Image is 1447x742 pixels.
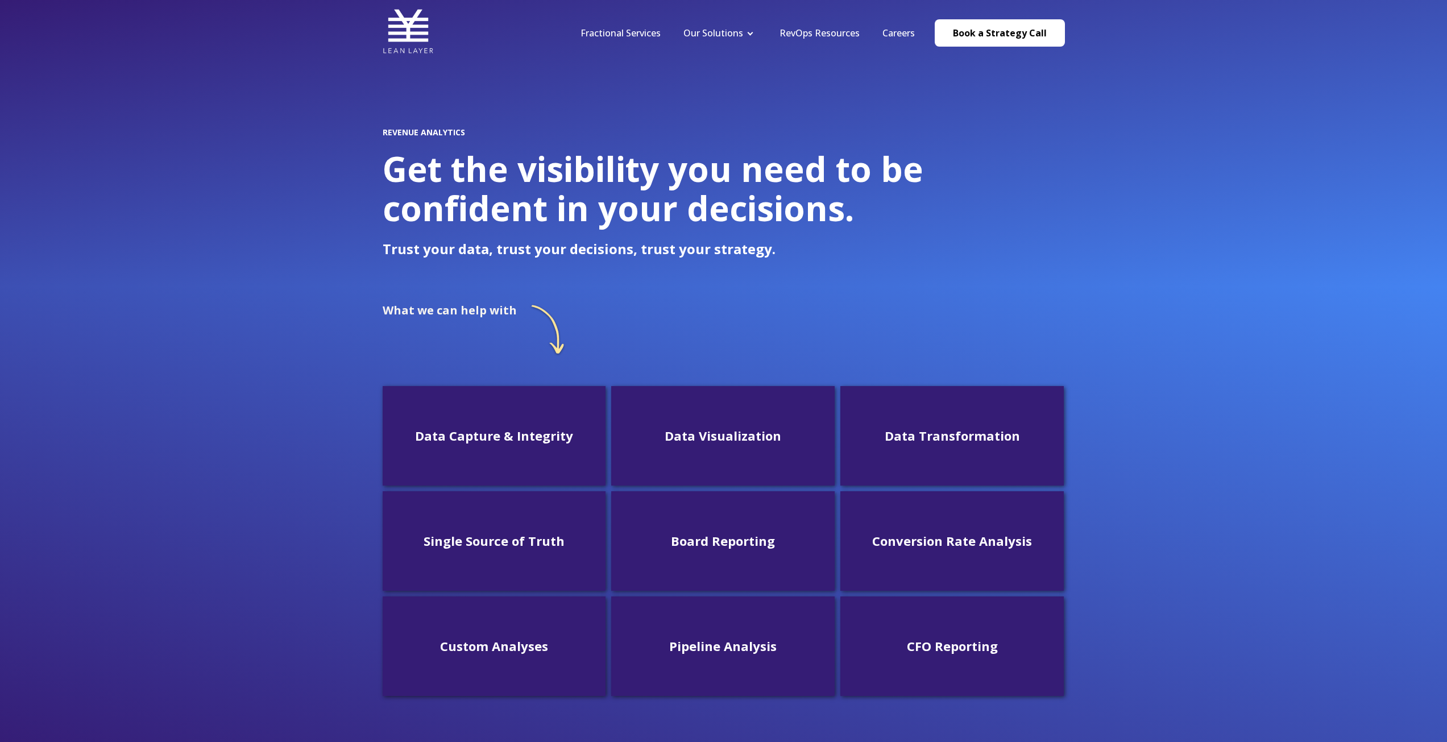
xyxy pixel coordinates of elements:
a: Careers [882,27,915,39]
h3: Data Transformation [849,427,1055,445]
a: Our Solutions [683,27,743,39]
h3: Board Reporting [620,532,826,550]
h3: CFO Reporting [849,637,1055,655]
h3: Single Source of Truth [392,532,597,550]
h2: REVENUE ANALYTICS [383,128,1065,137]
a: Book a Strategy Call [935,19,1065,47]
h3: Data Visualization [620,427,826,445]
img: Lean Layer Logo [383,6,434,57]
h3: Conversion Rate Analysis [849,532,1055,550]
h2: What we can help with [383,304,517,317]
a: RevOps Resources [780,27,860,39]
h3: Data Capture & Integrity [392,427,597,445]
div: Navigation Menu [569,27,926,39]
h1: Get the visibility you need to be confident in your decisions. [383,150,1065,228]
h3: Custom Analyses [392,637,597,655]
a: Fractional Services [581,27,661,39]
p: Trust your data, trust your decisions, trust your strategy. [383,241,1065,257]
h3: Pipeline Analysis [620,637,826,655]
